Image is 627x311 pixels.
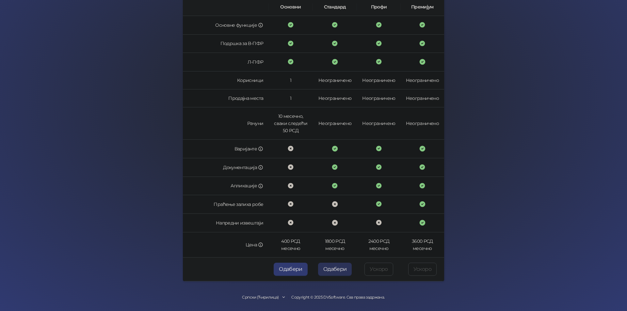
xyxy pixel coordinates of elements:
td: 400 РСД месечно [268,232,313,257]
td: Апликације [183,177,268,195]
button: Ускоро [408,263,437,276]
td: Праћење залиха робе [183,195,268,214]
div: Српски (Ћирилица) [242,294,279,301]
td: 10 месечно, сваки следећи 50 РСД [268,107,313,140]
td: Неограничено [357,107,400,140]
button: Одабери [318,263,352,276]
td: Неограничено [401,71,444,89]
td: Цена [183,232,268,257]
td: Продајна места [183,89,268,107]
td: Подршка за В-ПФР [183,35,268,53]
td: 3600 РСД месечно [401,232,444,257]
button: Ускоро [364,263,393,276]
td: Неограничено [313,107,357,140]
td: Неограничено [357,89,400,107]
td: Напредни извештаји [183,214,268,232]
td: Неограничено [357,71,400,89]
td: Неограничено [401,89,444,107]
td: 2400 РСД месечно [357,232,400,257]
td: 1 [268,89,313,107]
td: Рачуни [183,107,268,140]
td: Л-ПФР [183,53,268,71]
td: Документација [183,158,268,177]
button: Одабери [274,263,308,276]
td: Неограничено [313,89,357,107]
td: 1800 РСД месечно [313,232,357,257]
td: 1 [268,71,313,89]
td: Неограничено [313,71,357,89]
td: Неограничено [401,107,444,140]
td: Корисници [183,71,268,89]
td: Варијанте [183,140,268,158]
td: Основне функције [183,16,268,35]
